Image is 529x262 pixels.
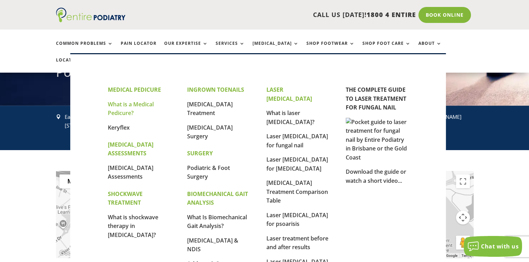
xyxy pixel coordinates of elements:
h1: Podiatrist Gold Coast – Robina Easy [GEOGRAPHIC_DATA] [56,64,473,84]
a: Laser treatment before and after results [266,235,328,251]
strong: [MEDICAL_DATA] ASSESSMENTS [108,141,153,157]
a: Keryflex [108,124,130,131]
a: What is shockwave therapy in [MEDICAL_DATA]? [108,213,158,239]
a: Terms [462,254,471,257]
a: Our Expertise [164,41,208,56]
span: 1800 4 ENTIRE [367,10,416,19]
a: Laser [MEDICAL_DATA] for fungal nail [266,132,328,149]
a: [MEDICAL_DATA] Assessments [108,164,153,181]
img: Google [58,249,81,258]
a: Pain Locator [121,41,157,56]
a: [MEDICAL_DATA] Surgery [187,124,233,140]
a: [MEDICAL_DATA] [253,41,299,56]
a: Podiatric & Foot Surgery [187,164,230,181]
a: Laser [MEDICAL_DATA] for psoarisis [266,211,328,228]
a: Open this area in Google Maps (opens a new window) [58,249,81,258]
button: Show street map [59,174,88,188]
a: Laser [MEDICAL_DATA] for [MEDICAL_DATA] [266,156,328,172]
strong: SURGERY [187,149,213,157]
span: Chat with us [481,243,519,250]
a: What Is Biomechanical Gait Analysis? [187,213,247,230]
strong: LASER [MEDICAL_DATA] [266,86,312,103]
a: Common Problems [56,41,113,56]
a: What is a Medical Pedicure? [108,100,154,117]
a: Download the guide or watch a short video... [346,168,406,185]
strong: BIOMECHANICAL GAIT ANALYSIS [187,190,248,207]
a: What is laser [MEDICAL_DATA]? [266,109,314,126]
strong: MEDICAL PEDICURE [108,86,161,93]
p: Easy [GEOGRAPHIC_DATA], [STREET_ADDRESS] [65,113,154,130]
img: Pocket guide to laser treatment for fungal nail by Entire Podiatry in Brisbane or the Gold Coast [346,118,408,162]
a: THE COMPLETE GUIDE TO LASER TREATMENT FOR FUNGAL NAIL [346,86,406,111]
a: Shop Footwear [306,41,355,56]
button: Map camera controls [456,211,470,224]
p: CALL US [DATE]! [152,10,416,19]
a: Book Online [418,7,471,23]
a: Entire Podiatry [56,17,126,24]
strong: SHOCKWAVE TREATMENT [108,190,143,207]
a: Services [216,41,245,56]
a: Shop Foot Care [362,41,411,56]
button: Toggle fullscreen view [456,174,470,188]
a: [MEDICAL_DATA] Treatment Comparison Table [266,179,328,204]
a: [MEDICAL_DATA] Treatment [187,100,233,117]
a: About [418,41,442,56]
button: Chat with us [464,236,522,257]
strong: INGROWN TOENAILS [187,86,244,93]
button: Drag Pegman onto the map to open Street View [456,236,470,249]
a: Locations [56,58,91,73]
a: [MEDICAL_DATA] & NDIS [187,237,238,253]
span:  [56,114,61,119]
img: logo (1) [56,8,126,22]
